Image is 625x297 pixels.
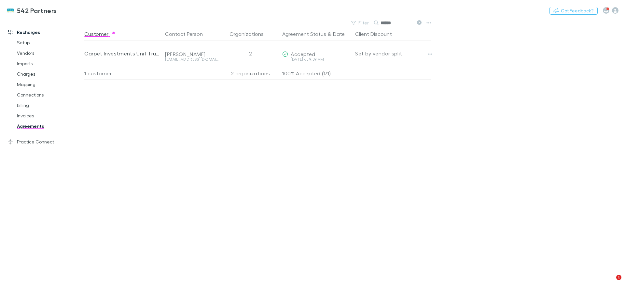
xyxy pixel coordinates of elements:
a: Imports [10,58,88,69]
img: 542 Partners's Logo [7,7,14,14]
div: 2 organizations [221,67,280,80]
a: Charges [10,69,88,79]
a: Practice Connect [1,137,88,147]
h3: 542 Partners [17,7,57,14]
a: Recharges [1,27,88,37]
a: Billing [10,100,88,111]
div: [EMAIL_ADDRESS][DOMAIN_NAME] [165,57,218,61]
span: Accepted [291,51,315,57]
div: & [282,27,350,40]
a: Mapping [10,79,88,90]
button: Got Feedback? [549,7,598,15]
a: Agreements [10,121,88,131]
div: [PERSON_NAME] [165,51,218,57]
a: Invoices [10,111,88,121]
a: Setup [10,37,88,48]
div: 1 customer [84,67,162,80]
button: Organizations [229,27,271,40]
button: Agreement Status [282,27,326,40]
div: Set by vendor split [355,40,431,67]
button: Customer [84,27,116,40]
div: 2 [221,40,280,67]
button: Date [333,27,345,40]
a: Connections [10,90,88,100]
div: [DATE] at 9:59 AM [282,57,350,61]
button: Filter [348,19,373,27]
a: 542 Partners [3,3,61,18]
a: Vendors [10,48,88,58]
button: Contact Person [165,27,211,40]
iframe: Intercom live chat [603,275,618,290]
div: Carpet Investments Unit Trust [84,40,160,67]
p: 100% Accepted (1/1) [282,67,350,80]
span: 1 [616,275,621,280]
button: Client Discount [355,27,400,40]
